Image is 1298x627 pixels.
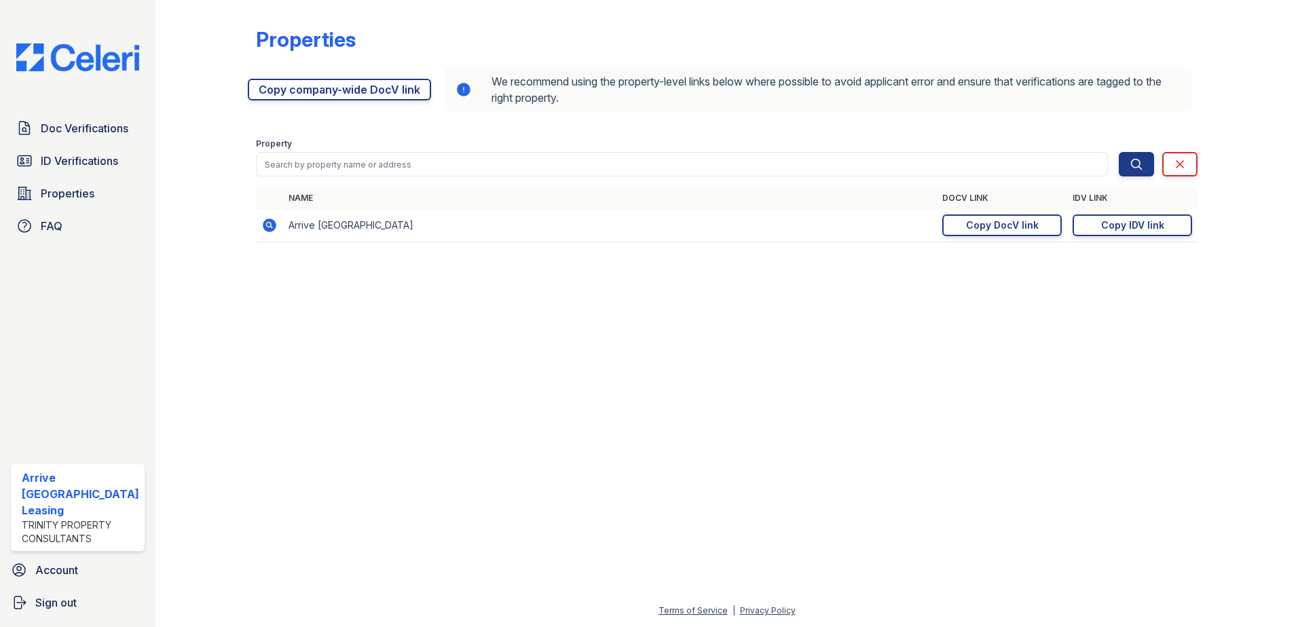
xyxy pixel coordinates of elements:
a: Copy DocV link [942,214,1062,236]
div: Copy IDV link [1101,218,1164,232]
a: Copy IDV link [1073,214,1192,236]
a: FAQ [11,212,145,240]
div: | [733,605,735,615]
a: Privacy Policy [740,605,796,615]
span: FAQ [41,218,62,234]
a: Terms of Service [659,605,728,615]
div: Properties [256,27,356,52]
div: We recommend using the property-level links below where possible to avoid applicant error and ens... [445,68,1193,111]
span: Account [35,562,78,578]
span: Properties [41,185,94,202]
th: IDV Link [1067,187,1198,209]
th: Name [283,187,938,209]
td: Arrive [GEOGRAPHIC_DATA] [283,209,938,242]
input: Search by property name or address [256,152,1109,176]
a: Doc Verifications [11,115,145,142]
img: CE_Logo_Blue-a8612792a0a2168367f1c8372b55b34899dd931a85d93a1a3d3e32e68fde9ad4.png [5,43,150,71]
div: Trinity Property Consultants [22,518,139,546]
span: Doc Verifications [41,120,128,136]
a: Properties [11,180,145,207]
div: Copy DocV link [966,218,1039,232]
a: Sign out [5,589,150,616]
th: DocV Link [937,187,1067,209]
a: ID Verifications [11,147,145,174]
div: Arrive [GEOGRAPHIC_DATA] Leasing [22,470,139,518]
span: ID Verifications [41,153,118,169]
span: Sign out [35,594,77,611]
label: Property [256,138,292,149]
a: Copy company-wide DocV link [248,79,431,100]
a: Account [5,556,150,584]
